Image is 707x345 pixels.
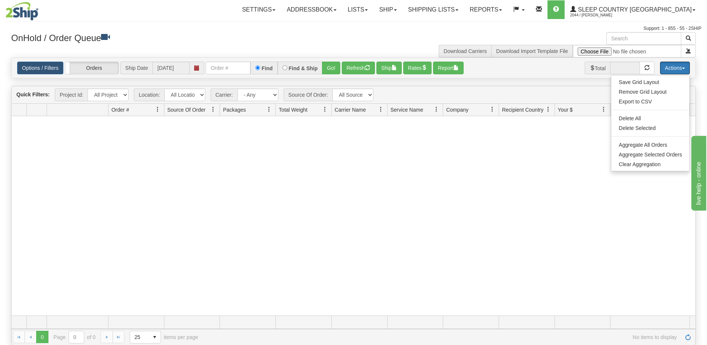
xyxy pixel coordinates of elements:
[611,159,689,169] a: Clear Aggregation
[281,0,342,19] a: Addressbook
[263,103,275,116] a: Packages filter column settings
[130,331,161,344] span: Page sizes drop down
[16,91,50,98] label: Quick Filters:
[611,77,689,87] a: Save Grid Layout
[17,62,63,74] a: Options / Filters
[433,62,464,74] button: Report
[335,106,366,114] span: Carrier Name
[167,106,206,114] span: Source Of Order
[444,48,487,54] a: Download Carriers
[576,6,692,13] span: Sleep Country [GEOGRAPHIC_DATA]
[284,88,333,101] span: Source Of Order:
[55,88,88,101] span: Project Id:
[135,333,144,341] span: 25
[585,62,610,74] span: Total
[111,106,129,114] span: Order #
[611,140,689,150] a: Aggregate All Orders
[558,106,573,114] span: Your $
[6,4,69,13] div: live help - online
[373,0,402,19] a: Ship
[376,62,402,74] button: Ship
[6,25,701,32] div: Support: 1 - 855 - 55 - 2SHIP
[391,106,423,114] span: Service Name
[403,62,432,74] button: Rates
[565,0,701,19] a: Sleep Country [GEOGRAPHIC_DATA] 2044 / [PERSON_NAME]
[54,331,96,344] span: Page of 0
[36,331,48,343] span: Page 0
[279,106,307,114] span: Total Weight
[65,62,119,74] label: Orders
[681,32,696,45] button: Search
[262,66,273,71] label: Find
[236,0,281,19] a: Settings
[342,62,375,74] button: Refresh
[149,331,161,343] span: select
[430,103,443,116] a: Service Name filter column settings
[570,12,626,19] span: 2044 / [PERSON_NAME]
[206,62,250,74] input: Order #
[690,134,706,211] iframe: chat widget
[375,103,387,116] a: Carrier Name filter column settings
[611,123,689,133] a: Delete Selected
[209,334,677,340] span: No items to display
[120,62,152,74] span: Ship Date
[211,88,237,101] span: Carrier:
[464,0,508,19] a: Reports
[682,331,694,343] a: Refresh
[542,103,555,116] a: Recipient Country filter column settings
[403,0,464,19] a: Shipping lists
[446,106,468,114] span: Company
[342,0,373,19] a: Lists
[502,106,543,114] span: Recipient Country
[151,103,164,116] a: Order # filter column settings
[611,97,689,106] a: Export to CSV
[289,66,318,71] label: Find & Ship
[597,103,610,116] a: Your $ filter column settings
[322,62,340,74] button: Go!
[486,103,499,116] a: Company filter column settings
[130,331,198,344] span: items per page
[11,32,348,43] h3: OnHold / Order Queue
[207,103,220,116] a: Source Of Order filter column settings
[611,114,689,123] a: Delete All
[611,87,689,97] a: Remove Grid Layout
[223,106,246,114] span: Packages
[660,62,690,74] button: Actions
[606,32,681,45] input: Search
[12,86,695,104] div: grid toolbar
[611,150,689,159] a: Aggregate Selected Orders
[6,2,38,21] img: logo2044.jpg
[496,48,568,54] a: Download Import Template File
[573,45,681,57] input: Import
[134,88,164,101] span: Location:
[319,103,331,116] a: Total Weight filter column settings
